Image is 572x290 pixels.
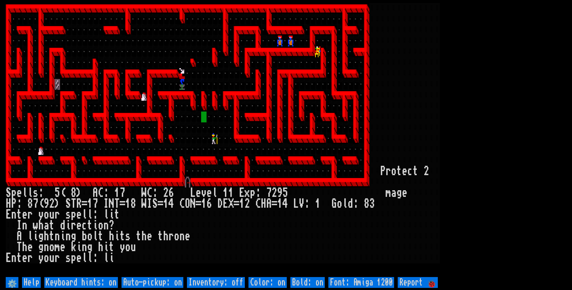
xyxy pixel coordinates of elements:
div: 1 [114,188,120,198]
input: Bold: on [290,277,325,288]
div: 1 [239,198,245,209]
div: P [380,166,386,177]
div: t [87,220,93,231]
div: X [228,198,234,209]
div: o [49,242,55,253]
div: = [82,198,87,209]
div: 5 [283,188,288,198]
div: 8 [131,198,136,209]
div: i [65,220,71,231]
div: 2 [424,166,429,177]
div: 7 [120,188,125,198]
div: ) [55,198,60,209]
div: t [98,231,103,242]
div: : [304,198,310,209]
div: c [407,166,413,177]
div: o [174,231,179,242]
div: l [27,188,33,198]
div: b [82,231,87,242]
div: 1 [125,198,131,209]
div: T [17,242,22,253]
div: V [299,198,304,209]
div: o [44,209,49,220]
div: t [413,166,418,177]
div: I [17,220,22,231]
div: S [65,198,71,209]
div: 6 [207,198,212,209]
div: ( [60,188,65,198]
div: u [131,242,136,253]
div: h [22,242,27,253]
div: G [331,198,337,209]
div: o [125,242,131,253]
div: W [141,198,147,209]
div: A [93,188,98,198]
div: : [152,188,158,198]
input: Color: on [248,277,287,288]
div: e [60,242,65,253]
div: i [76,242,82,253]
div: i [93,220,98,231]
div: W [141,188,147,198]
div: e [22,209,27,220]
div: o [337,198,342,209]
div: 1 [87,198,93,209]
div: 1 [163,198,169,209]
div: c [82,220,87,231]
div: h [44,231,49,242]
div: 7 [33,198,38,209]
div: i [109,209,114,220]
div: t [158,231,163,242]
div: 5 [55,188,60,198]
div: g [38,242,44,253]
div: : [103,188,109,198]
div: t [397,166,402,177]
div: 2 [49,198,55,209]
div: a [44,220,49,231]
div: e [147,231,152,242]
div: = [158,198,163,209]
div: s [125,231,131,242]
div: 1 [228,188,234,198]
div: e [22,253,27,263]
div: n [55,231,60,242]
div: g [87,242,93,253]
div: g [397,188,402,198]
div: 1 [201,198,207,209]
div: e [402,188,407,198]
div: N [190,198,196,209]
div: g [71,231,76,242]
div: i [60,231,65,242]
div: 2 [272,188,277,198]
div: e [76,209,82,220]
div: : [93,209,98,220]
div: o [44,253,49,263]
div: C [147,188,152,198]
div: 9 [44,198,49,209]
div: x [245,188,250,198]
div: v [201,188,207,198]
div: 3 [369,198,375,209]
div: l [22,188,27,198]
div: n [22,220,27,231]
div: o [87,231,93,242]
div: s [65,253,71,263]
div: C [255,198,261,209]
div: r [27,209,33,220]
div: L [293,198,299,209]
div: t [49,220,55,231]
div: A [17,231,22,242]
div: 2 [245,198,250,209]
div: ) [76,188,82,198]
div: n [44,242,49,253]
div: l [27,231,33,242]
div: p [71,253,76,263]
div: t [114,209,120,220]
div: a [391,188,397,198]
div: h [141,231,147,242]
div: 6 [169,188,174,198]
div: t [109,242,114,253]
div: o [98,220,103,231]
div: r [169,231,174,242]
div: u [49,209,55,220]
